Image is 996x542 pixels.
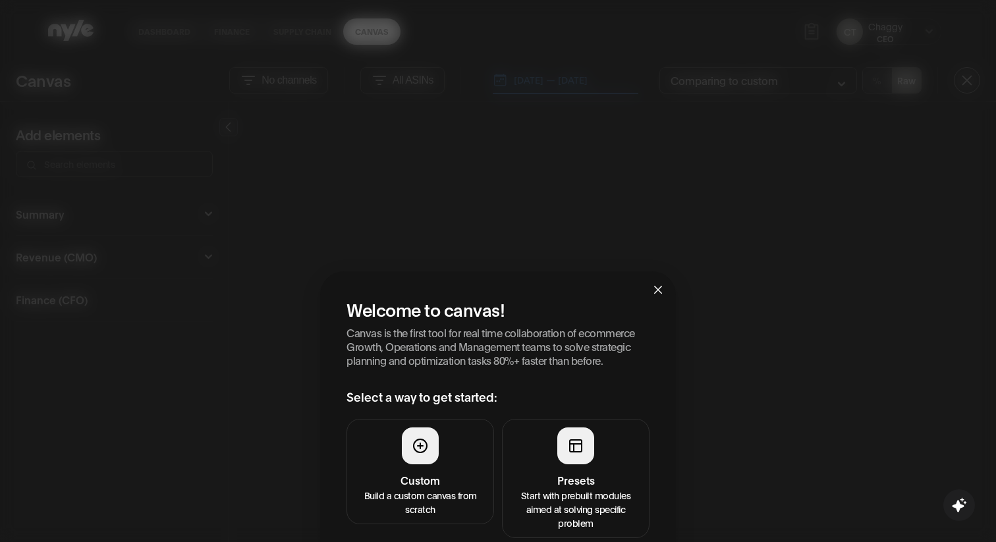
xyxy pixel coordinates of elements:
[346,325,650,367] p: Canvas is the first tool for real time collaboration of ecommerce Growth, Operations and Manageme...
[355,472,485,488] h4: Custom
[346,388,650,406] h3: Select a way to get started:
[502,419,650,538] button: PresetsStart with prebuilt modules aimed at solving specific problem
[511,488,641,529] p: Start with prebuilt modules aimed at solving specific problem
[511,472,641,488] h4: Presets
[346,419,494,524] button: CustomBuild a custom canvas from scratch
[355,488,485,516] p: Build a custom canvas from scratch
[640,271,676,307] button: Close
[653,285,663,295] span: close
[346,298,650,320] h2: Welcome to canvas!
